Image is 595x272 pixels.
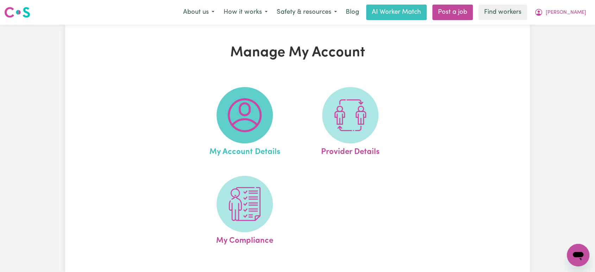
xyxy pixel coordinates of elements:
a: My Compliance [194,176,295,247]
a: Provider Details [300,87,401,158]
button: About us [178,5,219,20]
h1: Manage My Account [147,44,448,61]
span: My Compliance [216,232,273,247]
span: [PERSON_NAME] [546,9,586,17]
button: How it works [219,5,272,20]
img: Careseekers logo [4,6,30,19]
a: Find workers [478,5,527,20]
a: Careseekers logo [4,4,30,20]
a: Blog [342,5,363,20]
button: My Account [530,5,591,20]
a: My Account Details [194,87,295,158]
iframe: Button to launch messaging window [567,244,589,266]
a: AI Worker Match [366,5,427,20]
button: Safety & resources [272,5,342,20]
span: Provider Details [321,143,380,158]
span: My Account Details [209,143,280,158]
a: Post a job [432,5,473,20]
